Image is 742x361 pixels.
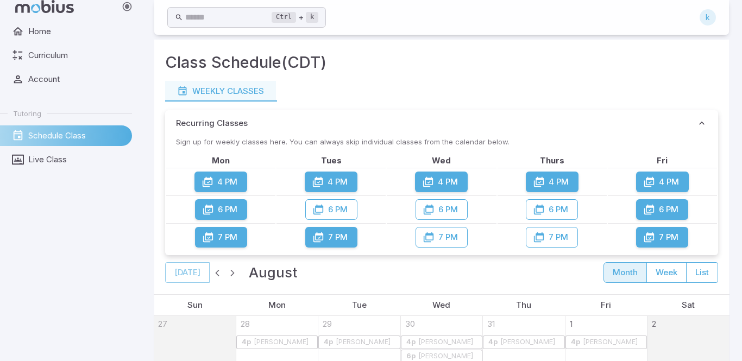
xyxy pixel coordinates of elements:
button: 6 PM [305,199,357,220]
th: Tues [276,155,386,167]
a: Wednesday [428,295,455,315]
button: 7 PM [305,227,357,248]
div: Weekly Classes [177,85,264,97]
button: 4 PM [526,172,578,192]
a: August 1, 2025 [565,316,573,330]
span: Account [28,73,124,85]
div: 4p [570,338,581,346]
button: 4 PM [194,172,247,192]
kbd: k [306,12,318,23]
a: Sunday [183,295,207,315]
button: 6 PM [636,199,688,220]
button: Previous month [210,265,225,280]
a: July 29, 2025 [318,316,332,330]
span: Tutoring [13,109,41,118]
div: 4p [406,338,416,346]
button: 4 PM [305,172,357,192]
button: 4 PM [415,172,468,192]
a: Tuesday [348,295,371,315]
span: Home [28,26,124,37]
button: 7 PM [526,227,578,248]
button: 6 PM [195,199,247,220]
th: Wed [387,155,496,167]
button: 7 PM [195,227,247,248]
button: [DATE] [165,262,210,283]
div: [PERSON_NAME] [335,338,391,346]
div: [PERSON_NAME] [582,338,638,346]
th: Fri [608,155,717,167]
div: [PERSON_NAME] [418,338,474,346]
div: [PERSON_NAME] [418,352,474,360]
button: month [603,262,647,283]
button: Recurring Classes [165,110,718,136]
a: Monday [264,295,290,315]
div: 6p [406,352,416,360]
button: 7 PM [416,227,468,248]
h2: August [249,262,297,283]
div: k [700,9,716,26]
button: 7 PM [636,227,688,248]
p: Sign up for weekly classes here. You can always skip individual classes from the calendar below. [165,136,718,147]
button: 4 PM [636,172,689,192]
a: July 31, 2025 [483,316,495,330]
div: 4p [488,338,498,346]
a: July 28, 2025 [236,316,250,330]
th: Mon [166,155,275,167]
h3: Class Schedule (CDT) [165,50,326,74]
a: Thursday [512,295,536,315]
span: Curriculum [28,49,124,61]
th: Thurs [498,155,607,167]
button: list [686,262,718,283]
a: August 2, 2025 [647,316,656,330]
div: + [272,11,318,24]
a: Friday [596,295,615,315]
a: Saturday [677,295,699,315]
span: Live Class [28,154,124,166]
div: 4p [323,338,334,346]
div: Recurring Classes [165,136,718,255]
kbd: Ctrl [272,12,296,23]
button: Next month [225,265,240,280]
div: 4p [241,338,251,346]
div: [PERSON_NAME] [500,338,556,346]
span: Schedule Class [28,130,124,142]
button: 6 PM [526,199,578,220]
div: [PERSON_NAME] [253,338,309,346]
a: July 30, 2025 [401,316,415,330]
button: week [646,262,687,283]
button: 6 PM [416,199,468,220]
p: Recurring Classes [176,117,248,129]
a: July 27, 2025 [154,316,167,330]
